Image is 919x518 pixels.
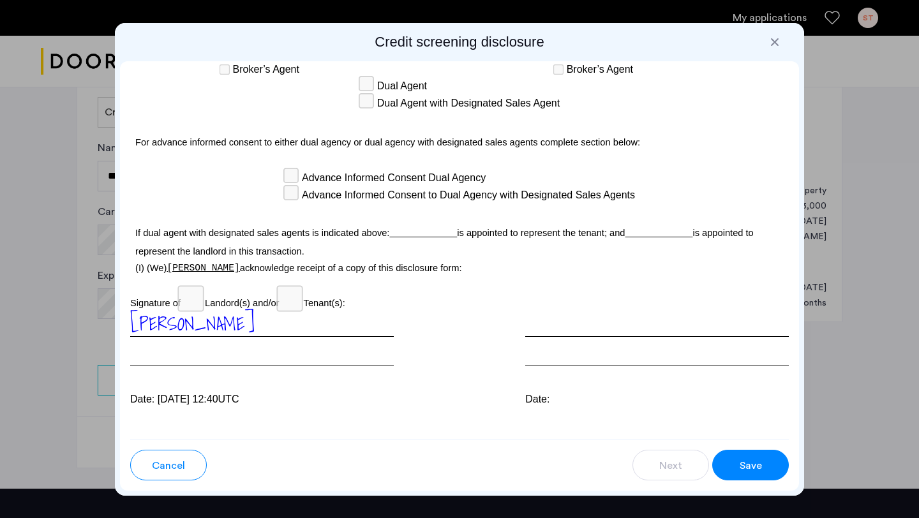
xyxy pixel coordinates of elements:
span: [PERSON_NAME] [130,309,255,338]
span: Dual Agent [377,78,427,94]
h2: Credit screening disclosure [120,33,799,51]
span: Broker’s Agent [567,62,633,77]
button: button [712,450,789,480]
p: Signature of Landord(s) and/or Tenant(s): [130,289,789,310]
span: Next [659,458,682,473]
button: button [632,450,709,480]
span: Save [740,458,762,473]
span: Cancel [152,458,185,473]
span: Dual Agent with Designated Sales Agent [377,96,560,111]
span: Advance Informed Consent Dual Agency [302,170,486,186]
span: Broker’s Agent [233,62,299,77]
span: [PERSON_NAME] [167,263,239,273]
div: Date: [DATE] 12:40UTC [130,392,394,407]
p: For advance informed consent to either dual agency or dual agency with designated sales agents co... [130,125,789,156]
div: Date: [525,392,789,407]
span: Advance Informed Consent to Dual Agency with Designated Sales Agents [302,188,635,203]
p: (I) (We) acknowledge receipt of a copy of this disclosure form: [130,261,789,275]
p: If dual agent with designated sales agents is indicated above: is appointed to represent the tena... [130,217,789,261]
button: button [130,450,207,480]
